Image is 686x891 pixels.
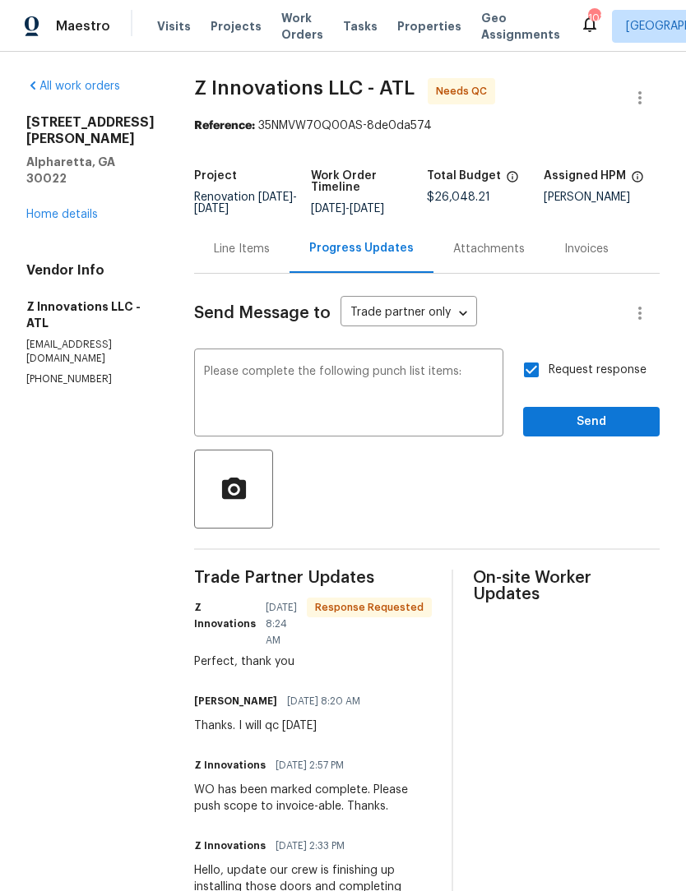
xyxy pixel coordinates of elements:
[211,18,262,35] span: Projects
[26,372,155,386] p: [PHONE_NUMBER]
[631,170,644,192] span: The hpm assigned to this work order.
[397,18,461,35] span: Properties
[311,203,384,215] span: -
[194,203,229,215] span: [DATE]
[311,203,345,215] span: [DATE]
[194,693,277,709] h6: [PERSON_NAME]
[427,170,501,182] h5: Total Budget
[194,192,297,215] span: -
[436,83,494,99] span: Needs QC
[26,114,155,147] h2: [STREET_ADDRESS][PERSON_NAME]
[214,241,270,257] div: Line Items
[350,203,384,215] span: [DATE]
[26,338,155,366] p: [EMAIL_ADDRESS][DOMAIN_NAME]
[311,170,428,193] h5: Work Order Timeline
[194,718,370,734] div: Thanks. I will qc [DATE]
[194,118,660,134] div: 35NMVW70Q00AS-8de0da574
[266,599,297,649] span: [DATE] 8:24 AM
[544,192,661,203] div: [PERSON_NAME]
[309,240,414,256] div: Progress Updates
[194,838,266,854] h6: Z Innovations
[341,300,477,327] div: Trade partner only
[26,154,155,187] h5: Alpharetta, GA 30022
[427,192,490,203] span: $26,048.21
[194,78,415,98] span: Z Innovations LLC - ATL
[194,653,432,670] div: Perfect, thank you
[287,693,360,709] span: [DATE] 8:20 AM
[26,262,155,279] h4: Vendor Info
[473,570,660,602] span: On-site Worker Updates
[26,81,120,92] a: All work orders
[56,18,110,35] span: Maestro
[564,241,609,257] div: Invoices
[481,10,560,43] span: Geo Assignments
[194,305,331,321] span: Send Message to
[544,170,626,182] h5: Assigned HPM
[549,362,647,379] span: Request response
[194,120,255,132] b: Reference:
[281,10,323,43] span: Work Orders
[194,782,432,815] div: WO has been marked complete. Please push scope to invoice-able. Thanks.
[258,192,293,203] span: [DATE]
[26,298,155,331] h5: Z Innovations LLC - ATL
[194,192,297,215] span: Renovation
[194,599,256,632] h6: Z Innovations
[536,412,647,432] span: Send
[276,757,344,773] span: [DATE] 2:57 PM
[194,170,237,182] h5: Project
[204,366,494,423] textarea: Please complete the following punch list items:
[157,18,191,35] span: Visits
[308,599,430,616] span: Response Requested
[276,838,345,854] span: [DATE] 2:33 PM
[26,209,98,220] a: Home details
[194,570,432,586] span: Trade Partner Updates
[588,10,600,26] div: 103
[194,757,266,773] h6: Z Innovations
[523,407,660,437] button: Send
[343,21,378,32] span: Tasks
[453,241,525,257] div: Attachments
[506,170,519,192] span: The total cost of line items that have been proposed by Opendoor. This sum includes line items th...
